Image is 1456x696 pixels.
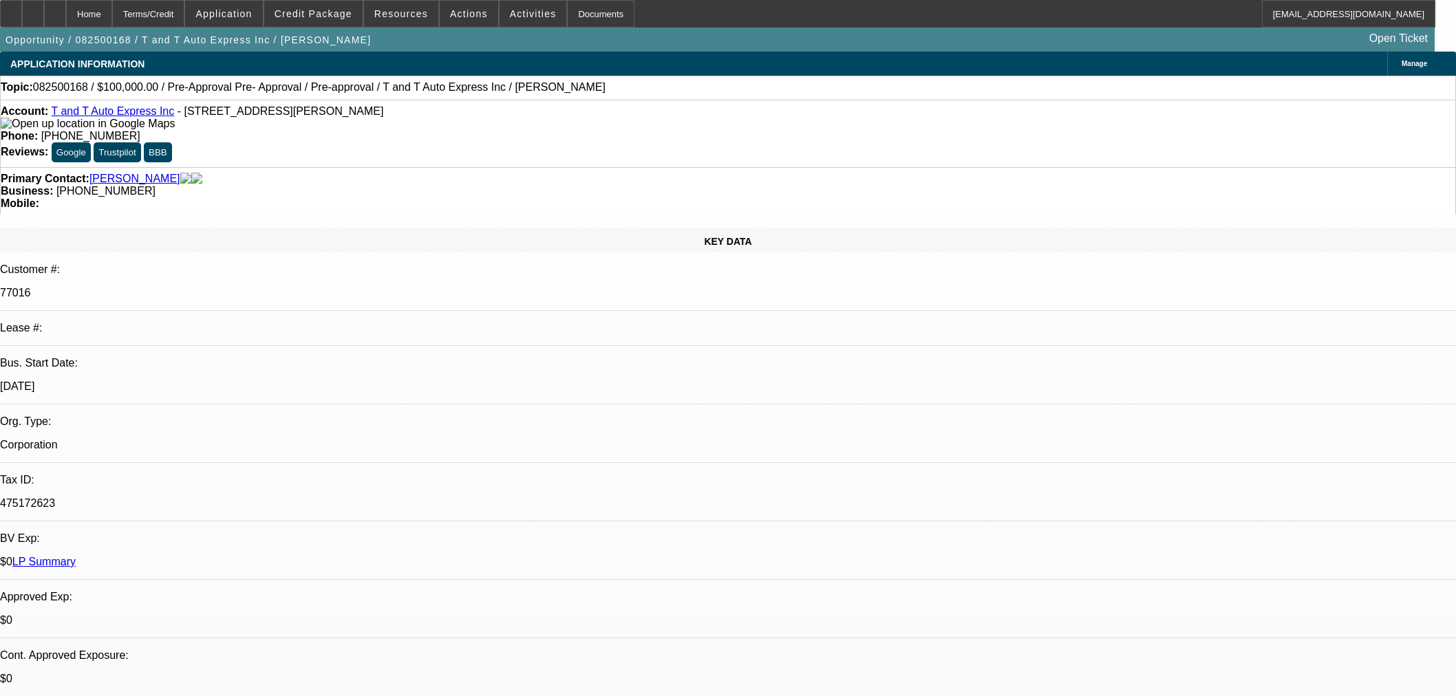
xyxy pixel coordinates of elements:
[1,173,89,185] strong: Primary Contact:
[1,185,53,197] strong: Business:
[94,142,140,162] button: Trustpilot
[10,58,144,69] span: APPLICATION INFORMATION
[275,8,352,19] span: Credit Package
[1,197,39,209] strong: Mobile:
[12,556,76,567] a: LP Summary
[56,185,156,197] span: [PHONE_NUMBER]
[1,118,175,130] img: Open up location in Google Maps
[33,81,606,94] span: 082500168 / $100,000.00 / Pre-Approval Pre- Approval / Pre-approval / T and T Auto Express Inc / ...
[1402,60,1427,67] span: Manage
[440,1,498,27] button: Actions
[1,118,175,129] a: View Google Maps
[264,1,363,27] button: Credit Package
[1,146,48,157] strong: Reviews:
[1,130,38,142] strong: Phone:
[1364,27,1433,50] a: Open Ticket
[364,1,438,27] button: Resources
[6,34,371,45] span: Opportunity / 082500168 / T and T Auto Express Inc / [PERSON_NAME]
[144,142,172,162] button: BBB
[52,142,91,162] button: Google
[510,8,557,19] span: Activities
[185,1,262,27] button: Application
[195,8,252,19] span: Application
[89,173,180,185] a: [PERSON_NAME]
[1,105,48,117] strong: Account:
[178,105,384,117] span: - [STREET_ADDRESS][PERSON_NAME]
[450,8,488,19] span: Actions
[704,236,751,247] span: KEY DATA
[374,8,428,19] span: Resources
[41,130,140,142] span: [PHONE_NUMBER]
[191,173,202,185] img: linkedin-icon.png
[180,173,191,185] img: facebook-icon.png
[500,1,567,27] button: Activities
[51,105,174,117] a: T and T Auto Express Inc
[1,81,33,94] strong: Topic:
